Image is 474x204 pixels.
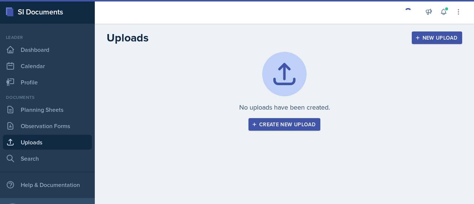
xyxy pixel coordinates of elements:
[107,31,148,44] h2: Uploads
[417,35,458,41] div: New Upload
[412,31,463,44] button: New Upload
[3,135,92,150] a: Uploads
[3,42,92,57] a: Dashboard
[253,121,316,127] div: Create new upload
[3,34,92,41] div: Leader
[3,58,92,73] a: Calendar
[3,118,92,133] a: Observation Forms
[3,75,92,90] a: Profile
[3,151,92,166] a: Search
[239,102,330,112] p: No uploads have been created.
[3,102,92,117] a: Planning Sheets
[3,177,92,192] div: Help & Documentation
[248,118,320,131] button: Create new upload
[3,94,92,101] div: Documents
